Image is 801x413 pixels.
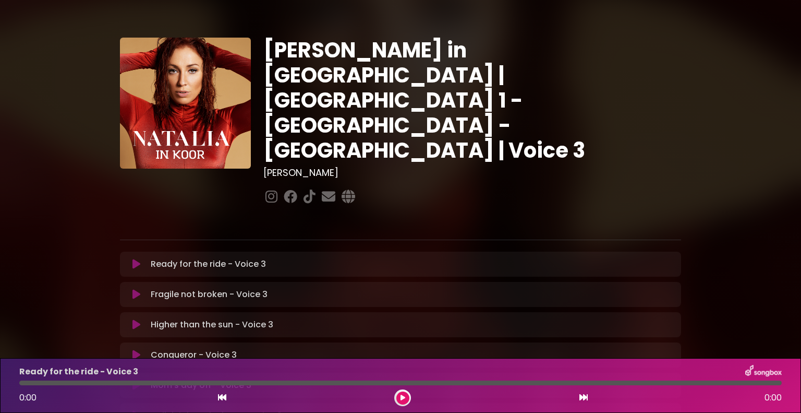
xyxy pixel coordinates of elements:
p: Ready for the ride - Voice 3 [19,365,138,378]
h1: [PERSON_NAME] in [GEOGRAPHIC_DATA] | [GEOGRAPHIC_DATA] 1 - [GEOGRAPHIC_DATA] - [GEOGRAPHIC_DATA] ... [263,38,681,163]
p: Conqueror - Voice 3 [151,349,237,361]
p: Ready for the ride - Voice 3 [151,258,266,270]
span: 0:00 [764,392,782,404]
p: Fragile not broken - Voice 3 [151,288,268,301]
p: Higher than the sun - Voice 3 [151,318,273,331]
img: YTVS25JmS9CLUqXqkEhs [120,38,251,169]
h3: [PERSON_NAME] [263,167,681,179]
span: 0:00 [19,392,37,404]
img: songbox-logo-white.png [745,365,782,379]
